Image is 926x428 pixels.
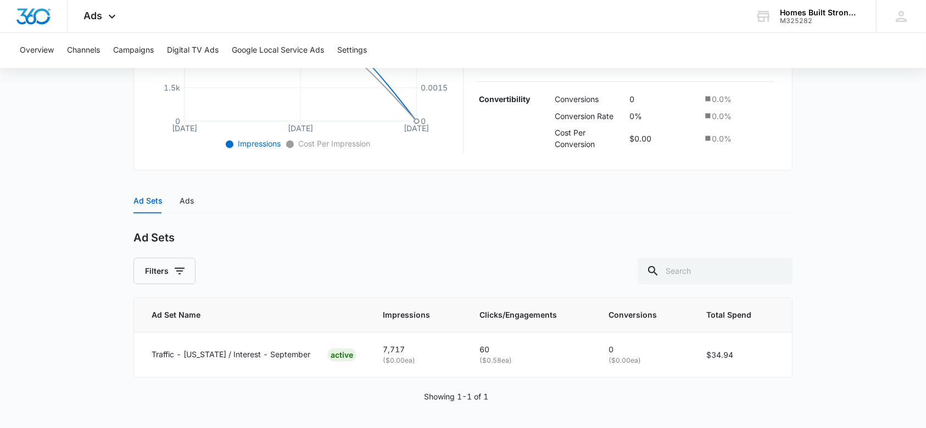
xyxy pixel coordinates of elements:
div: Ad Sets [133,195,162,207]
div: Ads [180,195,194,207]
p: ( $0.58 ea) [479,356,582,366]
h2: Ad Sets [133,231,175,245]
input: Search [638,258,793,284]
tspan: [DATE] [404,123,429,133]
span: Ads [84,10,103,21]
span: Cost Per Impression [296,139,370,148]
td: Conversion Rate [552,108,627,125]
tspan: 0 [421,116,426,126]
div: account name [780,8,860,17]
span: Impressions [383,309,437,321]
span: Ad Set Name [152,309,341,321]
td: Conversions [552,91,627,108]
span: Conversions [609,309,664,321]
td: $34.94 [693,333,792,377]
span: Impressions [236,139,281,148]
button: Filters [133,258,196,284]
p: 60 [479,343,582,356]
button: Digital TV Ads [167,33,219,68]
tspan: 0.0015 [421,83,448,92]
div: account id [780,17,860,25]
td: 0 [627,91,701,108]
p: ( $0.00 ea) [383,356,453,366]
td: Cost Per Conversion [552,124,627,153]
p: Showing 1-1 of 1 [425,391,489,403]
button: Google Local Service Ads [232,33,324,68]
p: ( $0.00 ea) [609,356,680,366]
button: Channels [67,33,100,68]
span: Clicks/Engagements [479,309,566,321]
button: Overview [20,33,54,68]
tspan: [DATE] [288,123,313,133]
tspan: [DATE] [172,123,197,133]
div: 0.0 % [703,110,772,122]
tspan: 1.5k [164,83,180,92]
div: 0.0 % [703,93,772,105]
div: 0.0 % [703,133,772,144]
button: Campaigns [113,33,154,68]
p: 7,717 [383,343,453,356]
span: Total Spend [706,309,758,321]
div: ACTIVE [327,348,356,362]
tspan: 0 [175,116,180,126]
p: 0 [609,343,680,356]
td: 0% [627,108,701,125]
strong: Convertibility [479,94,530,104]
button: Settings [337,33,367,68]
p: Traffic - [US_STATE] / Interest - September [152,348,310,361]
td: $0.00 [627,124,701,153]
